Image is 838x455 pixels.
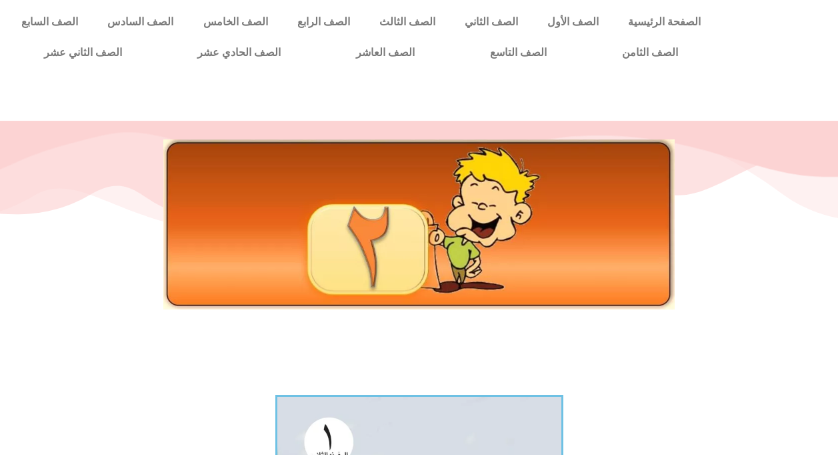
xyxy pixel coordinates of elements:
[585,37,716,68] a: الصف الثامن
[283,7,365,37] a: الصف الرابع
[453,37,585,68] a: الصف التاسع
[93,7,188,37] a: الصف السادس
[160,37,319,68] a: الصف الحادي عشر
[533,7,613,37] a: الصف الأول
[365,7,450,37] a: الصف الثالث
[450,7,533,37] a: الصف الثاني
[7,37,160,68] a: الصف الثاني عشر
[613,7,715,37] a: الصفحة الرئيسية
[7,7,93,37] a: الصف السابع
[188,7,282,37] a: الصف الخامس
[319,37,453,68] a: الصف العاشر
